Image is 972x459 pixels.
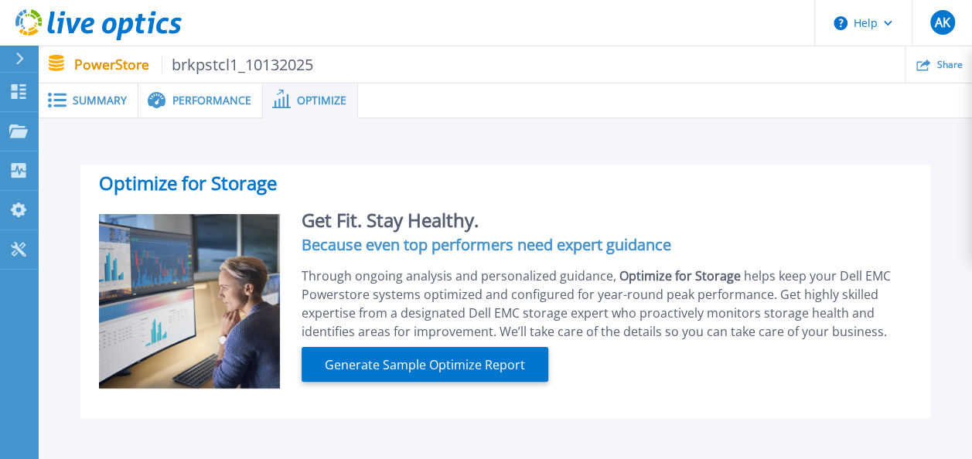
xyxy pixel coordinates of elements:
[302,267,912,341] div: Through ongoing analysis and personalized guidance, helps keep your Dell EMC Powerstore systems o...
[302,214,912,226] h2: Get Fit. Stay Healthy.
[319,355,531,374] span: Generate Sample Optimize Report
[162,56,314,73] span: brkpstcl1_10132025
[297,95,346,106] span: Optimize
[99,214,280,390] img: Optimize Promo
[172,95,251,106] span: Performance
[74,56,314,73] p: PowerStore
[302,239,912,251] h4: Because even top performers need expert guidance
[73,95,127,106] span: Summary
[936,60,962,70] span: Share
[99,177,912,195] h2: Optimize for Storage
[934,16,950,29] span: AK
[302,347,548,382] button: Generate Sample Optimize Report
[619,267,744,284] span: Optimize for Storage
